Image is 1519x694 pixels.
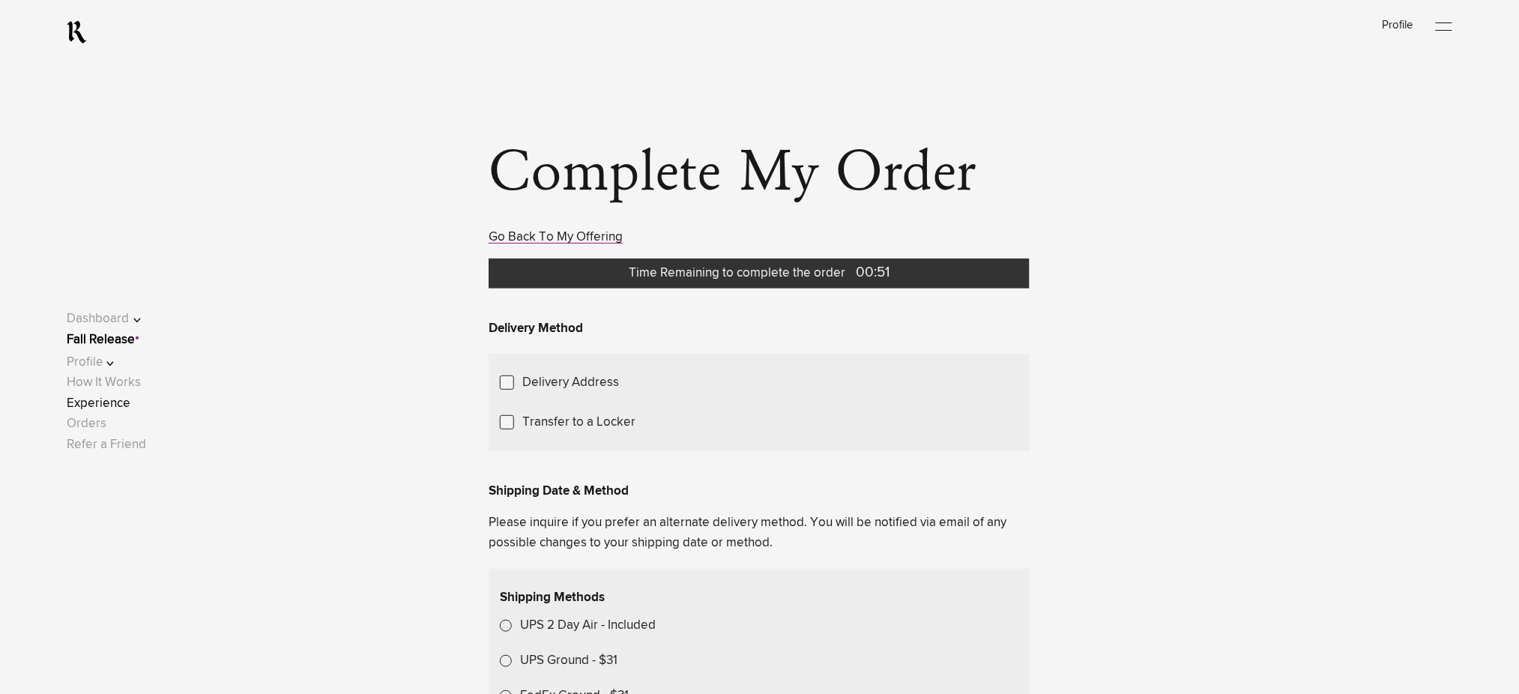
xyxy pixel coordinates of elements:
a: Profile [1383,19,1413,31]
label: UPS Ground - $31 [520,651,617,671]
span: Time Remaining to complete the order [629,267,845,280]
b: Shipping Methods [500,588,1018,608]
label: UPS 2 Day Air - Included [520,615,656,636]
a: Experience [67,397,130,410]
h3: Shipping Date & Method [489,482,629,501]
h3: Delivery Method [489,319,583,339]
a: Refer a Friend [67,438,146,451]
a: Go Back To My Offering [489,231,623,244]
a: Orders [67,417,106,430]
span: 00:51 [856,265,890,280]
a: RealmCellars [67,20,87,44]
button: Dashboard [67,309,162,329]
span: Complete My Order [489,144,975,204]
a: Fall Release [67,334,135,346]
a: How It Works [67,376,141,389]
label: Transfer to a Locker [522,412,635,432]
label: Delivery Address [522,372,619,393]
button: Profile [67,352,162,372]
